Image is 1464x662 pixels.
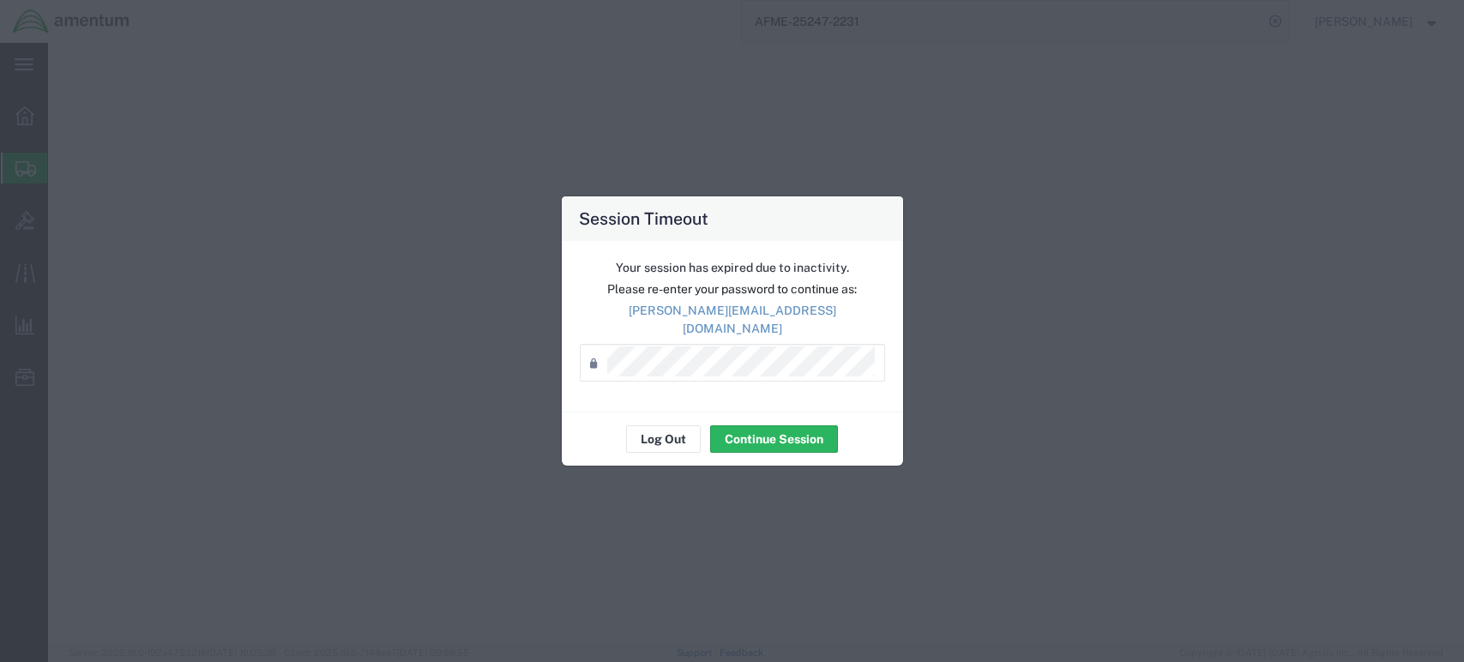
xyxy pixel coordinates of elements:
[580,302,885,338] p: [PERSON_NAME][EMAIL_ADDRESS][DOMAIN_NAME]
[626,425,701,453] button: Log Out
[580,259,885,277] p: Your session has expired due to inactivity.
[579,206,708,231] h4: Session Timeout
[710,425,838,453] button: Continue Session
[580,280,885,298] p: Please re-enter your password to continue as:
